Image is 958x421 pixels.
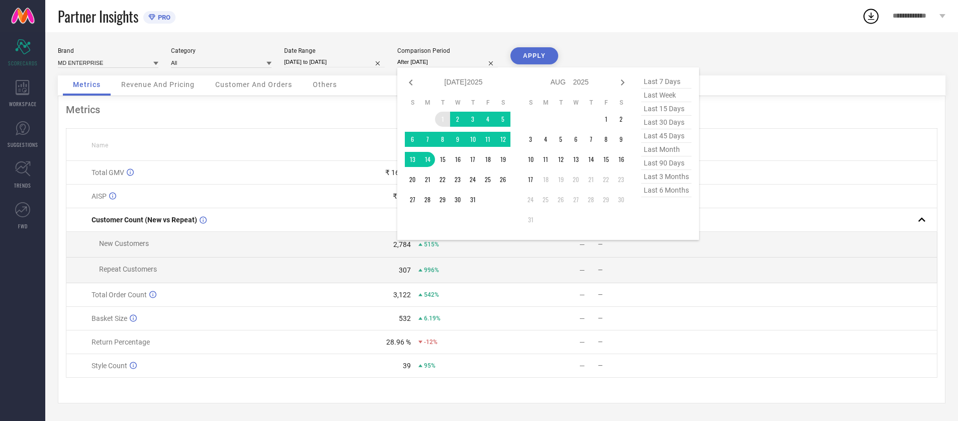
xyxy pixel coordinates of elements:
[465,172,480,187] td: Thu Jul 24 2025
[92,362,127,370] span: Style Count
[583,99,598,107] th: Thursday
[465,192,480,207] td: Thu Jul 31 2025
[393,240,411,248] div: 2,784
[424,291,439,298] span: 542%
[435,152,450,167] td: Tue Jul 15 2025
[598,152,614,167] td: Fri Aug 15 2025
[598,315,602,322] span: —
[18,222,28,230] span: FWD
[397,47,498,54] div: Comparison Period
[579,362,585,370] div: —
[538,99,553,107] th: Monday
[598,99,614,107] th: Friday
[523,99,538,107] th: Sunday
[399,314,411,322] div: 532
[424,267,439,274] span: 996%
[553,132,568,147] td: Tue Aug 05 2025
[424,362,436,369] span: 95%
[397,57,498,67] input: Select comparison period
[420,172,435,187] td: Mon Jul 21 2025
[313,80,337,89] span: Others
[523,192,538,207] td: Sun Aug 24 2025
[579,338,585,346] div: —
[614,99,629,107] th: Saturday
[99,239,149,247] span: New Customers
[538,152,553,167] td: Mon Aug 11 2025
[403,362,411,370] div: 39
[480,112,495,127] td: Fri Jul 04 2025
[424,339,438,346] span: -12%
[92,291,147,299] span: Total Order Count
[435,172,450,187] td: Tue Jul 22 2025
[99,265,157,273] span: Repeat Customers
[92,314,127,322] span: Basket Size
[598,112,614,127] td: Fri Aug 01 2025
[480,132,495,147] td: Fri Jul 11 2025
[480,152,495,167] td: Fri Jul 18 2025
[405,132,420,147] td: Sun Jul 06 2025
[538,192,553,207] td: Mon Aug 25 2025
[92,192,107,200] span: AISP
[405,192,420,207] td: Sun Jul 27 2025
[450,192,465,207] td: Wed Jul 30 2025
[641,116,691,129] span: last 30 days
[435,112,450,127] td: Tue Jul 01 2025
[598,339,602,346] span: —
[465,99,480,107] th: Thursday
[614,112,629,127] td: Sat Aug 02 2025
[553,99,568,107] th: Tuesday
[450,172,465,187] td: Wed Jul 23 2025
[92,142,108,149] span: Name
[92,216,197,224] span: Customer Count (New vs Repeat)
[405,152,420,167] td: Sun Jul 13 2025
[641,89,691,102] span: last week
[641,102,691,116] span: last 15 days
[614,132,629,147] td: Sat Aug 09 2025
[495,99,510,107] th: Saturday
[465,132,480,147] td: Thu Jul 10 2025
[393,192,411,200] div: ₹ 489
[8,141,38,148] span: SUGGESTIONS
[579,266,585,274] div: —
[641,75,691,89] span: last 7 days
[450,152,465,167] td: Wed Jul 16 2025
[465,112,480,127] td: Thu Jul 03 2025
[598,241,602,248] span: —
[617,76,629,89] div: Next month
[495,172,510,187] td: Sat Jul 26 2025
[465,152,480,167] td: Thu Jul 17 2025
[598,132,614,147] td: Fri Aug 08 2025
[495,152,510,167] td: Sat Jul 19 2025
[641,170,691,184] span: last 3 months
[92,169,124,177] span: Total GMV
[14,182,31,189] span: TRENDS
[393,291,411,299] div: 3,122
[553,172,568,187] td: Tue Aug 19 2025
[568,192,583,207] td: Wed Aug 27 2025
[450,99,465,107] th: Wednesday
[284,57,385,67] input: Select date range
[598,291,602,298] span: —
[405,172,420,187] td: Sun Jul 20 2025
[92,338,150,346] span: Return Percentage
[215,80,292,89] span: Customer And Orders
[579,240,585,248] div: —
[9,100,37,108] span: WORKSPACE
[598,267,602,274] span: —
[568,132,583,147] td: Wed Aug 06 2025
[641,129,691,143] span: last 45 days
[523,152,538,167] td: Sun Aug 10 2025
[420,152,435,167] td: Mon Jul 14 2025
[510,47,558,64] button: APPLY
[420,192,435,207] td: Mon Jul 28 2025
[538,172,553,187] td: Mon Aug 18 2025
[155,14,170,21] span: PRO
[568,172,583,187] td: Wed Aug 20 2025
[73,80,101,89] span: Metrics
[480,99,495,107] th: Friday
[553,152,568,167] td: Tue Aug 12 2025
[66,104,937,116] div: Metrics
[568,152,583,167] td: Wed Aug 13 2025
[385,169,411,177] div: ₹ 16.6 L
[435,132,450,147] td: Tue Jul 08 2025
